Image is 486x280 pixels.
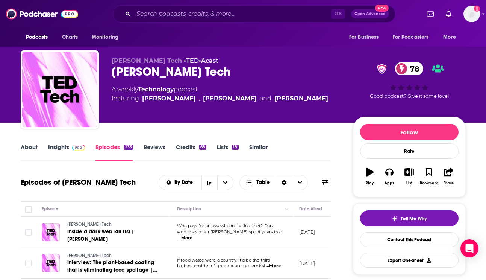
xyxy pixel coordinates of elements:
[375,64,389,74] img: verified Badge
[360,210,459,226] button: tell me why sparkleTell Me Why
[354,12,386,16] span: Open Advanced
[256,180,270,185] span: Table
[67,253,112,258] span: [PERSON_NAME] Tech
[112,85,328,103] div: A weekly podcast
[22,52,97,127] img: TED Tech
[395,62,423,75] a: 78
[201,57,218,64] a: Acast
[388,30,440,44] button: open menu
[199,94,200,103] span: ,
[177,257,271,263] span: If food waste were a country, it’d be the third
[67,253,157,259] a: [PERSON_NAME] Tech
[239,175,308,190] button: Choose View
[276,175,292,190] div: Sort Direction
[217,175,233,190] button: open menu
[260,94,271,103] span: and
[380,163,399,190] button: Apps
[331,9,345,19] span: ⌘ K
[25,229,32,236] span: Toggle select row
[142,94,196,103] div: [PERSON_NAME]
[232,145,238,150] div: 18
[25,260,32,266] span: Toggle select row
[443,8,454,20] a: Show notifications dropdown
[463,6,480,22] span: Logged in as RobinBectel
[474,6,480,12] svg: Add a profile image
[112,57,182,64] span: [PERSON_NAME] Tech
[344,30,388,44] button: open menu
[203,94,257,103] a: Adam Grant
[67,222,112,227] span: [PERSON_NAME] Tech
[21,30,58,44] button: open menu
[360,143,459,159] div: Rate
[249,143,268,161] a: Similar
[444,181,454,186] div: Share
[299,260,315,266] p: [DATE]
[299,204,322,213] div: Date Aired
[6,7,78,21] img: Podchaser - Follow, Share and Rate Podcasts
[366,181,374,186] div: Play
[21,143,38,161] a: About
[392,216,398,222] img: tell me why sparkle
[217,143,238,161] a: Lists18
[176,143,206,161] a: Credits68
[92,32,118,43] span: Monitoring
[186,57,199,64] a: TED
[42,204,59,213] div: Episode
[177,229,282,234] span: web researcher [PERSON_NAME] spent years trac
[351,9,389,18] button: Open AdvancedNew
[201,175,217,190] button: Sort Direction
[370,93,449,99] span: Good podcast? Give it some love!
[266,263,281,269] span: ...More
[353,57,466,104] div: verified Badge78Good podcast? Give it some love!
[48,143,85,161] a: InsightsPodchaser Pro
[393,32,429,43] span: For Podcasters
[439,163,458,190] button: Share
[177,235,192,241] span: ...More
[199,57,218,64] span: •
[406,181,412,186] div: List
[463,6,480,22] button: Show profile menu
[463,6,480,22] img: User Profile
[113,5,395,23] div: Search podcasts, credits, & more...
[375,5,389,12] span: New
[419,163,439,190] button: Bookmark
[399,163,419,190] button: List
[401,216,427,222] span: Tell Me Why
[72,145,85,151] img: Podchaser Pro
[299,229,315,235] p: [DATE]
[67,228,157,243] a: Inside a dark web kill list | [PERSON_NAME]
[177,263,265,268] span: highest emitter of greenhouse gas emissi
[177,223,274,228] span: Who pays for an assassin on the internet? Dark
[184,57,199,64] span: •
[385,181,394,186] div: Apps
[443,32,456,43] span: More
[57,30,83,44] a: Charts
[420,181,438,186] div: Bookmark
[138,86,174,93] a: Technology
[67,221,157,228] a: [PERSON_NAME] Tech
[62,32,78,43] span: Charts
[403,62,423,75] span: 78
[21,178,136,187] h1: Episodes of [PERSON_NAME] Tech
[424,8,437,20] a: Show notifications dropdown
[159,180,201,185] button: open menu
[95,143,133,161] a: Episodes233
[67,228,135,242] span: Inside a dark web kill list | [PERSON_NAME]
[199,145,206,150] div: 68
[438,30,465,44] button: open menu
[282,205,291,214] button: Column Actions
[360,232,459,247] a: Contact This Podcast
[133,8,331,20] input: Search podcasts, credits, & more...
[360,163,380,190] button: Play
[177,204,201,213] div: Description
[112,94,328,103] span: featuring
[349,32,379,43] span: For Business
[460,239,478,257] div: Open Intercom Messenger
[144,143,165,161] a: Reviews
[159,175,233,190] h2: Choose List sort
[124,145,133,150] div: 233
[360,253,459,268] button: Export One-Sheet
[360,124,459,140] button: Follow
